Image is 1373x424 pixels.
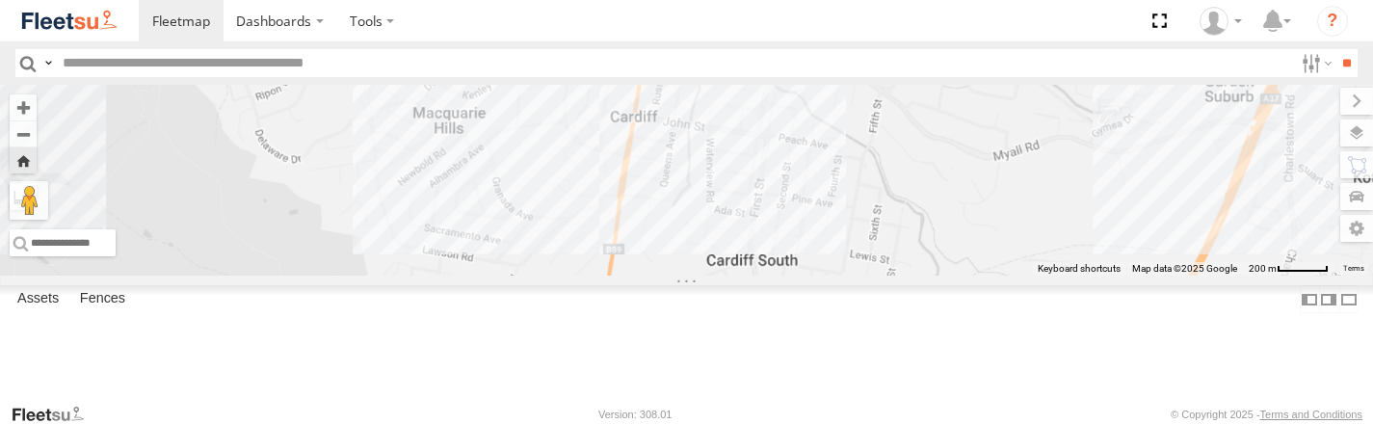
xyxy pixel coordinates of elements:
[40,49,56,77] label: Search Query
[1294,49,1335,77] label: Search Filter Options
[1260,409,1362,420] a: Terms and Conditions
[19,8,119,34] img: fleetsu-logo-horizontal.svg
[1344,265,1364,273] a: Terms (opens in new tab)
[70,286,135,313] label: Fences
[10,94,37,120] button: Zoom in
[1249,263,1277,274] span: 200 m
[1171,409,1362,420] div: © Copyright 2025 -
[1339,285,1359,313] label: Hide Summary Table
[11,405,99,424] a: Visit our Website
[1319,285,1338,313] label: Dock Summary Table to the Right
[8,286,68,313] label: Assets
[598,409,672,420] div: Version: 308.01
[1243,262,1334,276] button: Map Scale: 200 m per 50 pixels
[1193,7,1249,36] div: Oliver Lees
[10,181,48,220] button: Drag Pegman onto the map to open Street View
[1317,6,1348,37] i: ?
[1038,262,1121,276] button: Keyboard shortcuts
[10,147,37,173] button: Zoom Home
[1340,215,1373,242] label: Map Settings
[1132,263,1237,274] span: Map data ©2025 Google
[10,120,37,147] button: Zoom out
[1300,285,1319,313] label: Dock Summary Table to the Left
